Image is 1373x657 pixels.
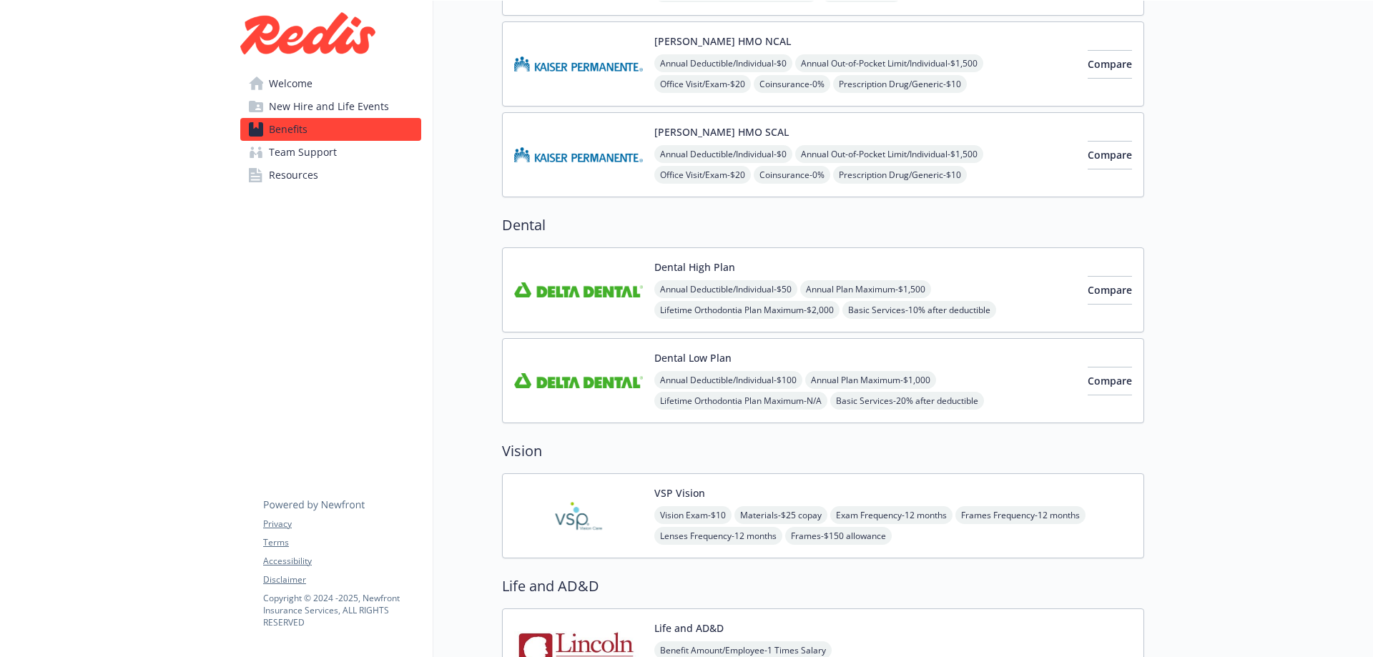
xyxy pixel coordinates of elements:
span: Prescription Drug/Generic - $10 [833,75,967,93]
span: Basic Services - 20% after deductible [830,392,984,410]
span: Lifetime Orthodontia Plan Maximum - N/A [654,392,827,410]
button: [PERSON_NAME] HMO NCAL [654,34,791,49]
h2: Vision [502,440,1144,462]
span: Vision Exam - $10 [654,506,732,524]
span: Compare [1088,57,1132,71]
span: Resources [269,164,318,187]
button: Dental High Plan [654,260,735,275]
h2: Dental [502,214,1144,236]
span: Welcome [269,72,313,95]
button: Dental Low Plan [654,350,732,365]
a: Accessibility [263,555,420,568]
a: Welcome [240,72,421,95]
img: Kaiser Permanente Insurance Company carrier logo [514,124,643,185]
a: Resources [240,164,421,187]
img: Delta Dental Insurance Company carrier logo [514,350,643,411]
h2: Life and AD&D [502,576,1144,597]
button: VSP Vision [654,485,705,500]
span: Exam Frequency - 12 months [830,506,953,524]
button: [PERSON_NAME] HMO SCAL [654,124,789,139]
span: Annual Deductible/Individual - $100 [654,371,802,389]
span: Office Visit/Exam - $20 [654,75,751,93]
span: Frames - $150 allowance [785,527,892,545]
span: Annual Deductible/Individual - $0 [654,54,792,72]
span: New Hire and Life Events [269,95,389,118]
span: Benefits [269,118,307,141]
span: Coinsurance - 0% [754,166,830,184]
span: Coinsurance - 0% [754,75,830,93]
a: Privacy [263,518,420,530]
a: New Hire and Life Events [240,95,421,118]
p: Copyright © 2024 - 2025 , Newfront Insurance Services, ALL RIGHTS RESERVED [263,592,420,628]
img: Vision Service Plan carrier logo [514,485,643,546]
span: Prescription Drug/Generic - $10 [833,166,967,184]
span: Annual Out-of-Pocket Limit/Individual - $1,500 [795,54,983,72]
button: Compare [1088,367,1132,395]
span: Compare [1088,374,1132,387]
a: Terms [263,536,420,549]
span: Compare [1088,148,1132,162]
span: Annual Deductible/Individual - $50 [654,280,797,298]
img: Kaiser Permanente Insurance Company carrier logo [514,34,643,94]
span: Frames Frequency - 12 months [955,506,1086,524]
button: Compare [1088,276,1132,305]
button: Compare [1088,50,1132,79]
span: Office Visit/Exam - $20 [654,166,751,184]
a: Team Support [240,141,421,164]
span: Basic Services - 10% after deductible [842,301,996,319]
span: Annual Deductible/Individual - $0 [654,145,792,163]
button: Life and AD&D [654,621,724,636]
span: Lenses Frequency - 12 months [654,527,782,545]
a: Benefits [240,118,421,141]
span: Annual Out-of-Pocket Limit/Individual - $1,500 [795,145,983,163]
span: Lifetime Orthodontia Plan Maximum - $2,000 [654,301,840,319]
a: Disclaimer [263,573,420,586]
span: Annual Plan Maximum - $1,000 [805,371,936,389]
span: Team Support [269,141,337,164]
img: Delta Dental Insurance Company carrier logo [514,260,643,320]
button: Compare [1088,141,1132,169]
span: Annual Plan Maximum - $1,500 [800,280,931,298]
span: Compare [1088,283,1132,297]
span: Materials - $25 copay [734,506,827,524]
